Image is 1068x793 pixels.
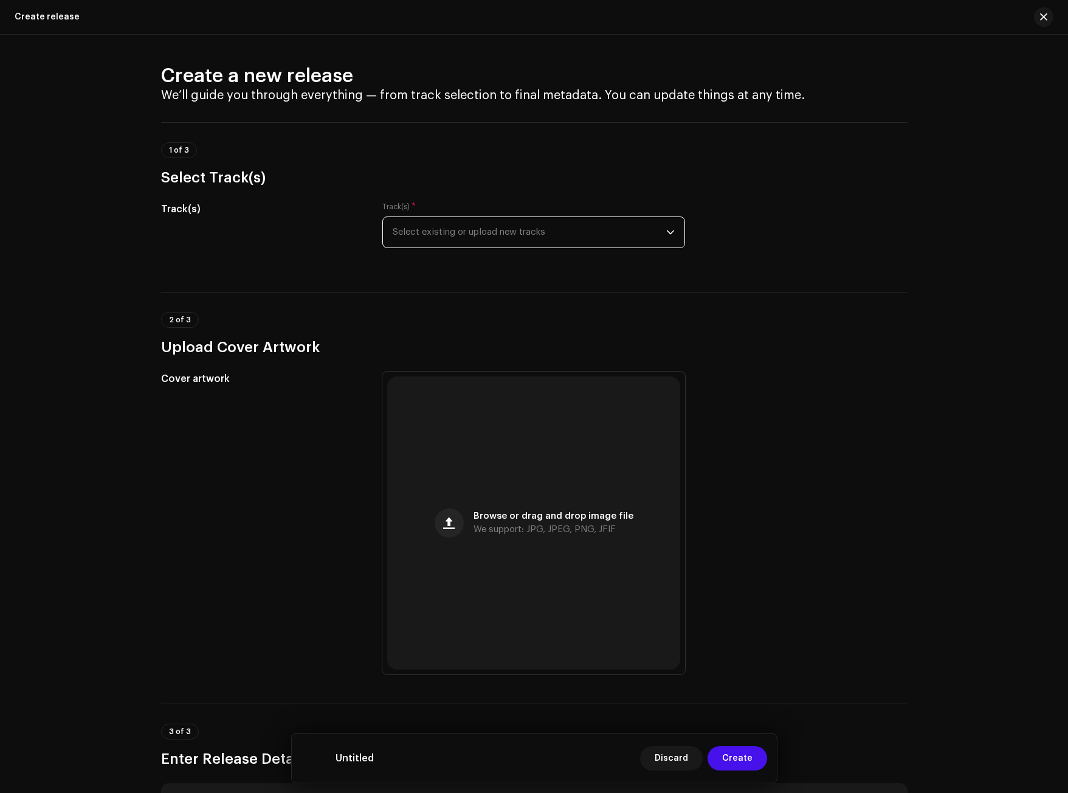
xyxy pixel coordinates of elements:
h4: We’ll guide you through everything — from track selection to final metadata. You can update thing... [161,88,908,103]
h5: Track(s) [161,202,363,216]
h3: Enter Release Details [161,749,908,769]
button: Create [708,746,767,770]
button: Discard [640,746,703,770]
h3: Select Track(s) [161,168,908,187]
span: Select existing or upload new tracks [393,217,666,248]
h5: Untitled [336,751,374,766]
span: Create [722,746,753,770]
span: Discard [655,746,688,770]
h5: Cover artwork [161,372,363,386]
h2: Create a new release [161,64,908,88]
img: 54f71653-7baf-4943-a6ca-434ba6569564 [301,744,331,773]
div: dropdown trigger [666,217,675,248]
h3: Upload Cover Artwork [161,338,908,357]
label: Track(s) [382,202,416,212]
